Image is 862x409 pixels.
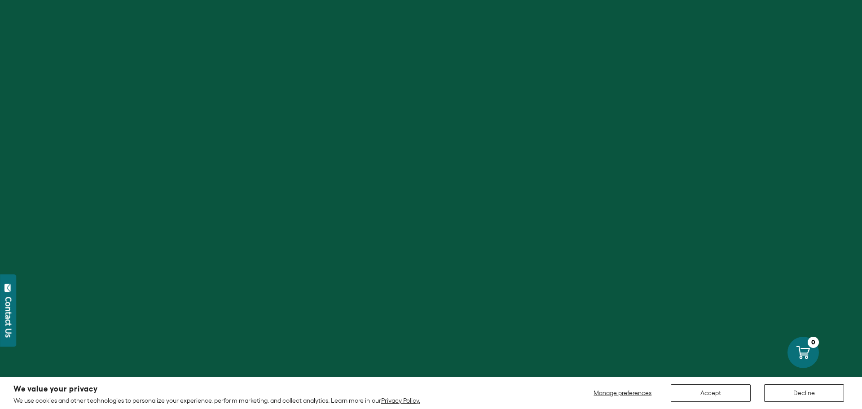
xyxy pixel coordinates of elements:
[381,397,420,404] a: Privacy Policy.
[588,384,657,402] button: Manage preferences
[808,337,819,348] div: 0
[594,389,651,396] span: Manage preferences
[671,384,751,402] button: Accept
[13,385,420,393] h2: We value your privacy
[13,396,420,405] p: We use cookies and other technologies to personalize your experience, perform marketing, and coll...
[4,297,13,338] div: Contact Us
[764,384,844,402] button: Decline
